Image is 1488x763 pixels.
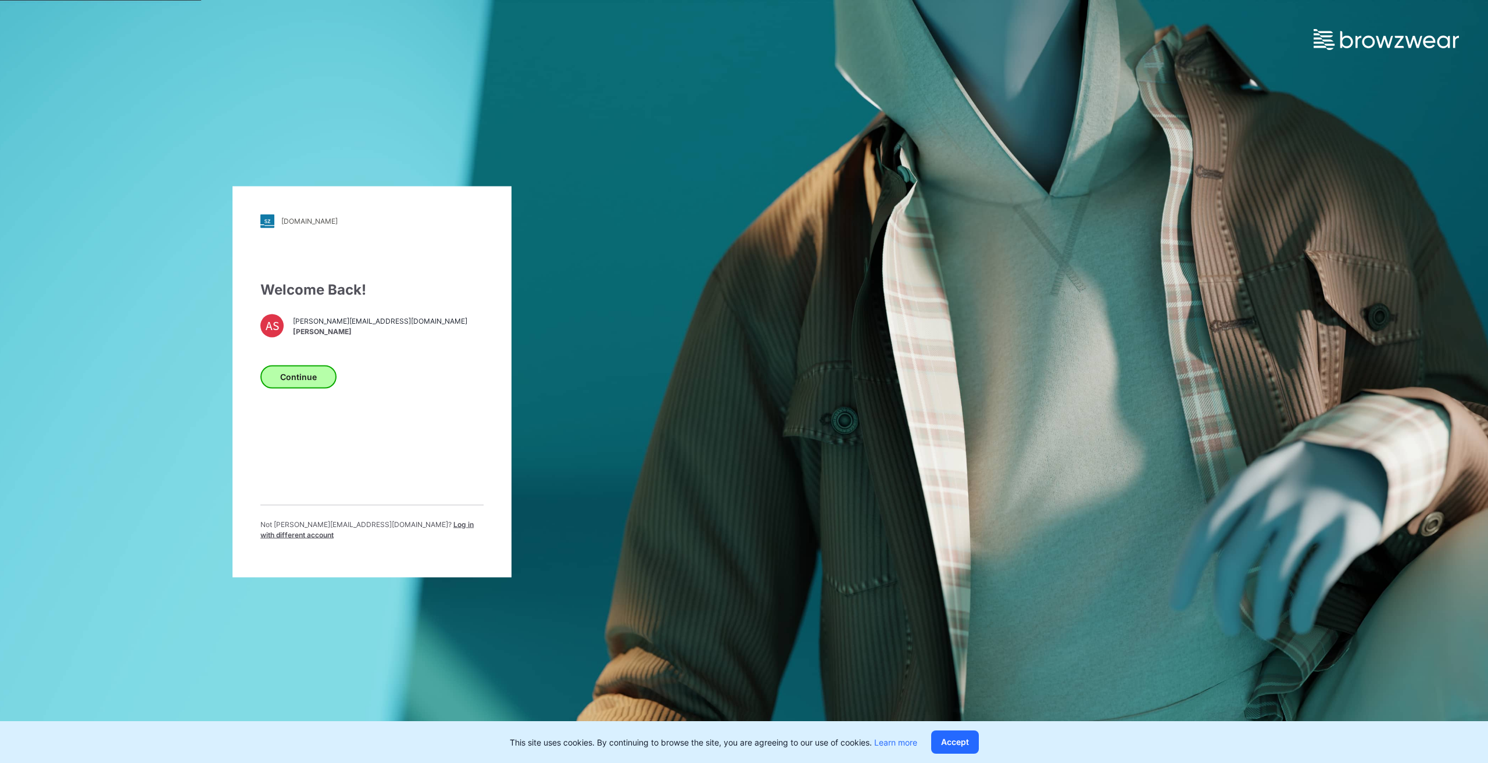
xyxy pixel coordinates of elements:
img: browzwear-logo.e42bd6dac1945053ebaf764b6aa21510.svg [1314,29,1459,50]
button: Continue [260,365,337,388]
div: Welcome Back! [260,279,484,300]
div: [DOMAIN_NAME] [281,217,338,225]
div: AS [260,314,284,337]
img: stylezone-logo.562084cfcfab977791bfbf7441f1a819.svg [260,214,274,228]
span: [PERSON_NAME] [293,327,467,337]
span: [PERSON_NAME][EMAIL_ADDRESS][DOMAIN_NAME] [293,316,467,327]
a: Learn more [874,737,917,747]
a: [DOMAIN_NAME] [260,214,484,228]
p: Not [PERSON_NAME][EMAIL_ADDRESS][DOMAIN_NAME] ? [260,519,484,540]
button: Accept [931,730,979,754]
p: This site uses cookies. By continuing to browse the site, you are agreeing to our use of cookies. [510,736,917,748]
